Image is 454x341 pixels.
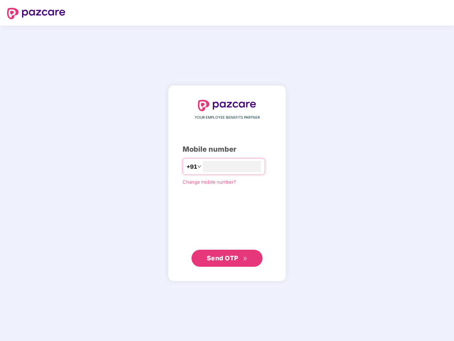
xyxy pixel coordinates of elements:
[207,254,238,262] span: Send OTP
[195,115,260,120] span: YOUR EMPLOYEE BENEFITS PARTNER
[183,144,271,155] div: Mobile number
[7,8,65,19] img: logo
[191,250,263,267] button: Send OTPdouble-right
[197,164,201,169] span: down
[243,256,248,261] span: double-right
[187,162,197,171] span: +91
[183,179,236,185] a: Change mobile number?
[198,100,256,111] img: logo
